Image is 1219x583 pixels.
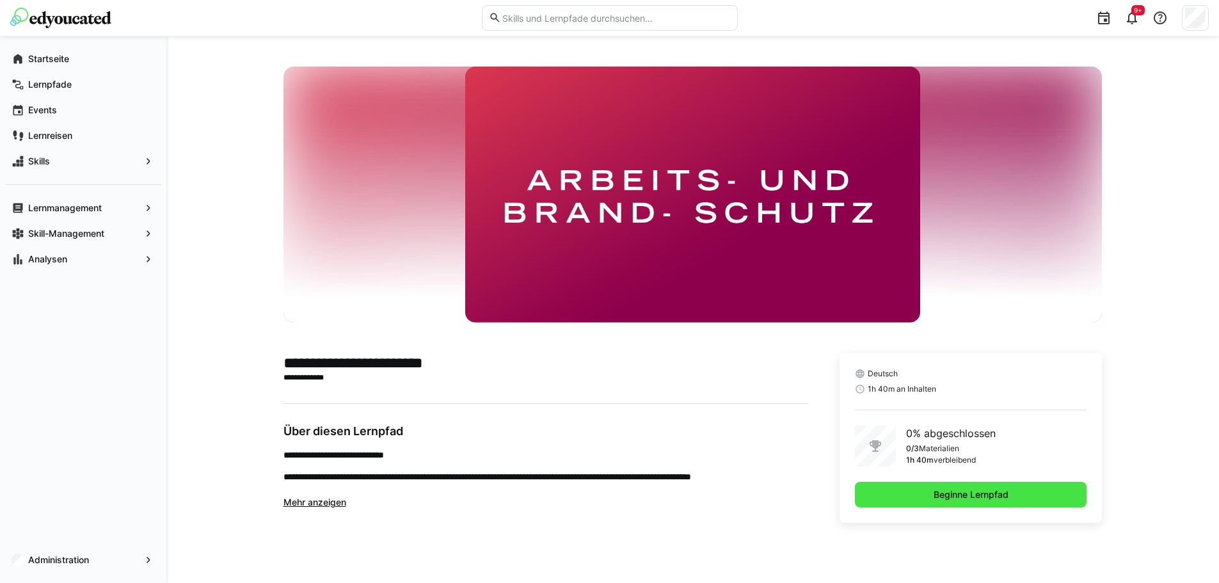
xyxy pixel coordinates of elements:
[906,426,996,441] p: 0% abgeschlossen
[906,455,934,465] p: 1h 40m
[501,12,730,24] input: Skills und Lernpfade durchsuchen…
[932,488,1010,501] span: Beginne Lernpfad
[906,443,919,454] p: 0/3
[1134,6,1142,14] span: 9+
[283,497,346,507] span: Mehr anzeigen
[868,369,898,379] span: Deutsch
[855,482,1087,507] button: Beginne Lernpfad
[934,455,976,465] p: verbleibend
[919,443,959,454] p: Materialien
[868,384,936,394] span: 1h 40m an Inhalten
[283,424,809,438] h3: Über diesen Lernpfad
